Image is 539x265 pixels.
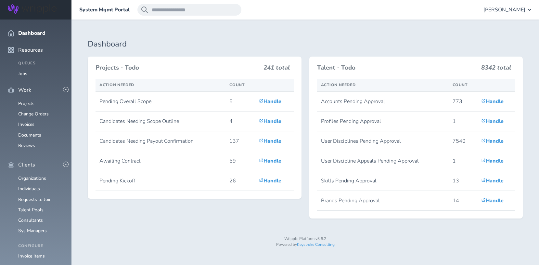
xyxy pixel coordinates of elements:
[481,197,504,204] a: Handle
[317,191,449,211] td: Brands Pending Approval
[481,98,504,105] a: Handle
[225,112,255,131] td: 4
[317,64,478,72] h3: Talent - Todo
[317,151,449,171] td: User Discipline Appeals Pending Approval
[317,92,449,112] td: Accounts Pending Approval
[63,87,69,92] button: -
[449,191,477,211] td: 14
[88,40,523,49] h1: Dashboard
[259,177,281,184] a: Handle
[317,112,449,131] td: Profiles Pending Approval
[483,7,525,13] span: [PERSON_NAME]
[225,171,255,191] td: 26
[96,64,260,72] h3: Projects - Todo
[263,64,290,74] h3: 241 total
[481,177,504,184] a: Handle
[453,82,468,87] span: Count
[79,7,130,13] a: System Mgmt Portal
[229,82,245,87] span: Count
[481,157,504,165] a: Handle
[96,151,225,171] td: Awaiting Contract
[18,111,49,117] a: Change Orders
[259,157,281,165] a: Handle
[225,92,255,112] td: 5
[88,237,523,241] p: Wripple Platform v3.6.2
[483,4,531,16] button: [PERSON_NAME]
[259,98,281,105] a: Handle
[449,112,477,131] td: 1
[321,82,356,87] span: Action Needed
[63,162,69,167] button: -
[18,100,34,107] a: Projects
[259,138,281,145] a: Handle
[259,118,281,125] a: Handle
[96,131,225,151] td: Candidates Needing Payout Confirmation
[317,171,449,191] td: Skills Pending Approval
[18,71,27,77] a: Jobs
[18,217,43,223] a: Consultants
[18,132,41,138] a: Documents
[297,242,335,247] a: Keystroke Consulting
[225,151,255,171] td: 69
[96,92,225,112] td: Pending Overall Scope
[449,131,477,151] td: 7540
[99,82,134,87] span: Action Needed
[481,118,504,125] a: Handle
[481,64,511,74] h3: 8342 total
[18,175,46,181] a: Organizations
[18,121,34,127] a: Invoices
[18,207,44,213] a: Talent Pools
[18,228,47,234] a: Sys Managers
[317,131,449,151] td: User Disciplines Pending Approval
[18,30,45,36] span: Dashboard
[18,253,45,259] a: Invoice Items
[449,171,477,191] td: 13
[96,171,225,191] td: Pending Kickoff
[449,151,477,171] td: 1
[225,131,255,151] td: 137
[88,243,523,247] p: Powered by
[449,92,477,112] td: 773
[18,47,43,53] span: Resources
[18,61,64,66] h4: Queues
[18,142,35,149] a: Reviews
[8,4,57,14] img: Wripple
[481,138,504,145] a: Handle
[18,162,35,168] span: Clients
[18,196,52,203] a: Requests to Join
[18,87,31,93] span: Work
[18,244,64,248] h4: Configure
[18,186,40,192] a: Individuals
[96,112,225,131] td: Candidates Needing Scope Outline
